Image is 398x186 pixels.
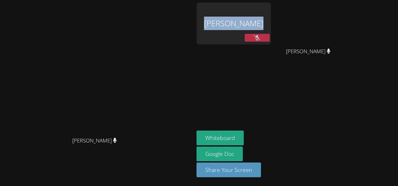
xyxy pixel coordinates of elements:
span: [PERSON_NAME] [72,136,117,145]
button: Whiteboard [196,131,244,145]
div: [PERSON_NAME] [196,3,271,44]
a: Google Doc [196,147,243,161]
span: [PERSON_NAME] [286,47,331,56]
button: Share Your Screen [196,163,261,177]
